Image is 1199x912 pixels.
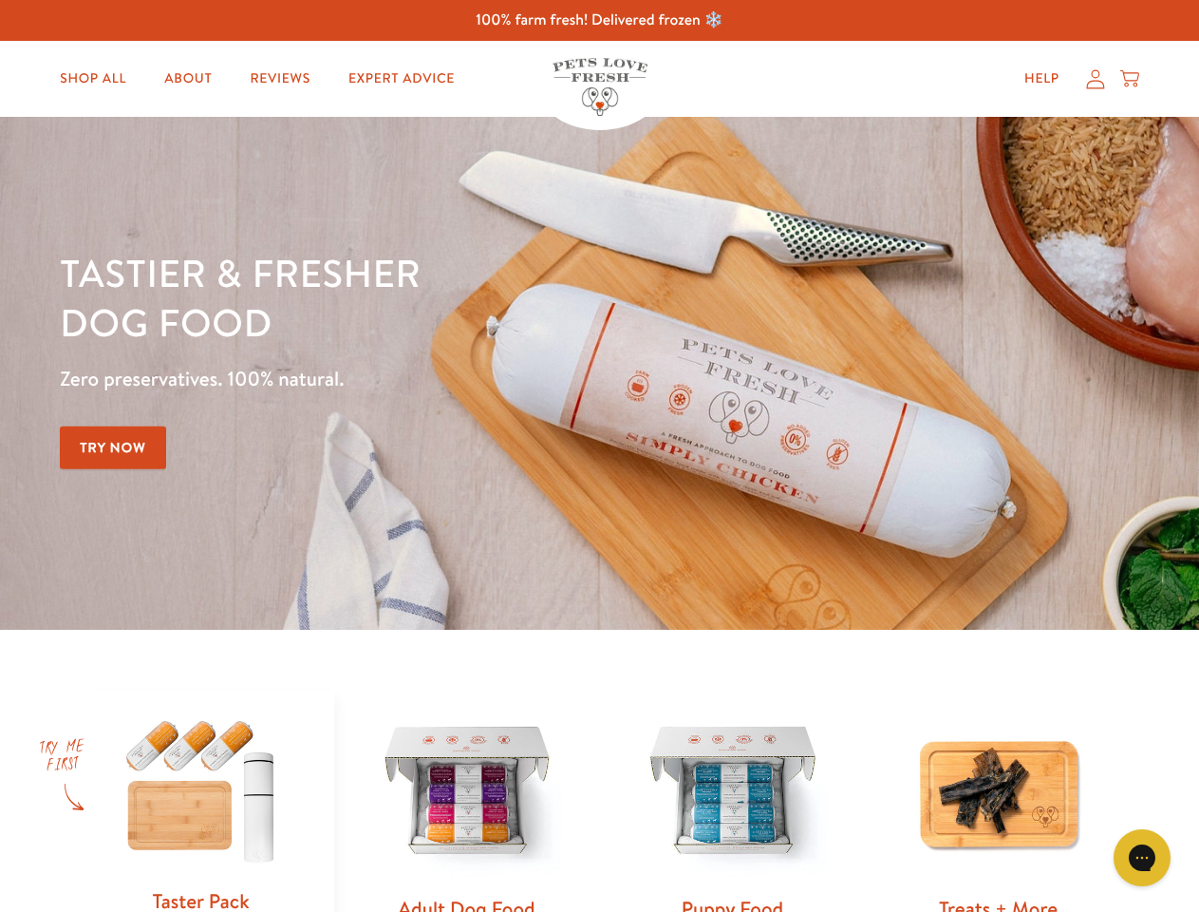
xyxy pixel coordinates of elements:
[1009,60,1075,98] a: Help
[553,58,647,116] img: Pets Love Fresh
[60,248,779,347] h1: Tastier & fresher dog food
[60,427,166,469] a: Try Now
[149,60,227,98] a: About
[60,362,779,396] p: Zero preservatives. 100% natural.
[1104,823,1180,893] iframe: Gorgias live chat messenger
[333,60,470,98] a: Expert Advice
[45,60,141,98] a: Shop All
[234,60,325,98] a: Reviews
